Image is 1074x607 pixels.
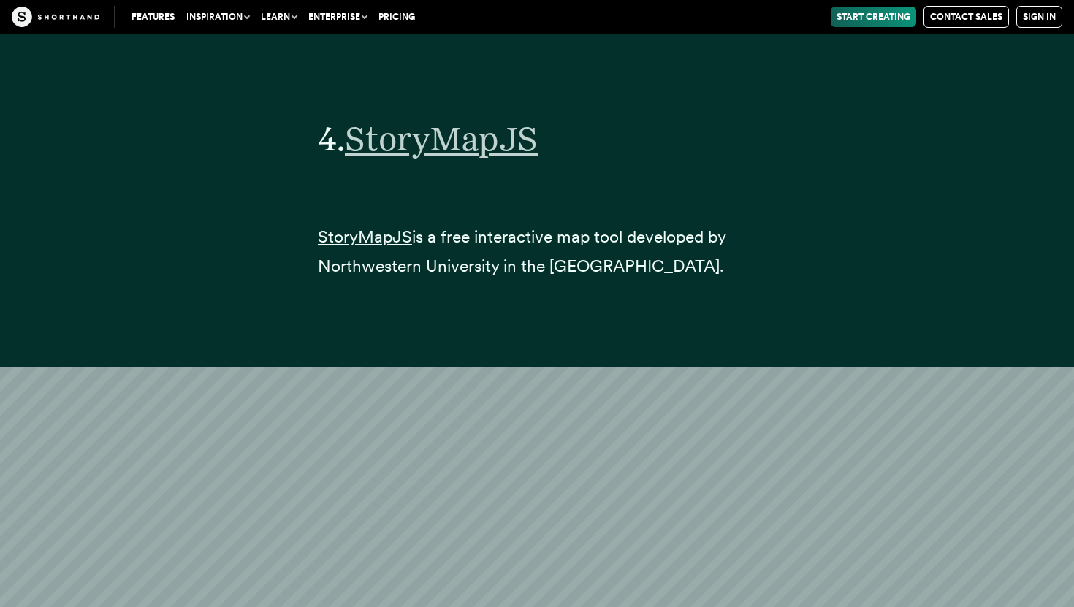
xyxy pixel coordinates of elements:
[302,7,373,27] button: Enterprise
[126,7,180,27] a: Features
[923,6,1009,28] a: Contact Sales
[12,7,99,27] img: The Craft
[318,226,412,247] a: StoryMapJS
[373,7,421,27] a: Pricing
[345,118,538,159] a: StoryMapJS
[255,7,302,27] button: Learn
[318,118,345,159] span: 4.
[180,7,255,27] button: Inspiration
[318,226,725,275] span: is a free interactive map tool developed by Northwestern University in the [GEOGRAPHIC_DATA].
[1016,6,1062,28] a: Sign in
[831,7,916,27] a: Start Creating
